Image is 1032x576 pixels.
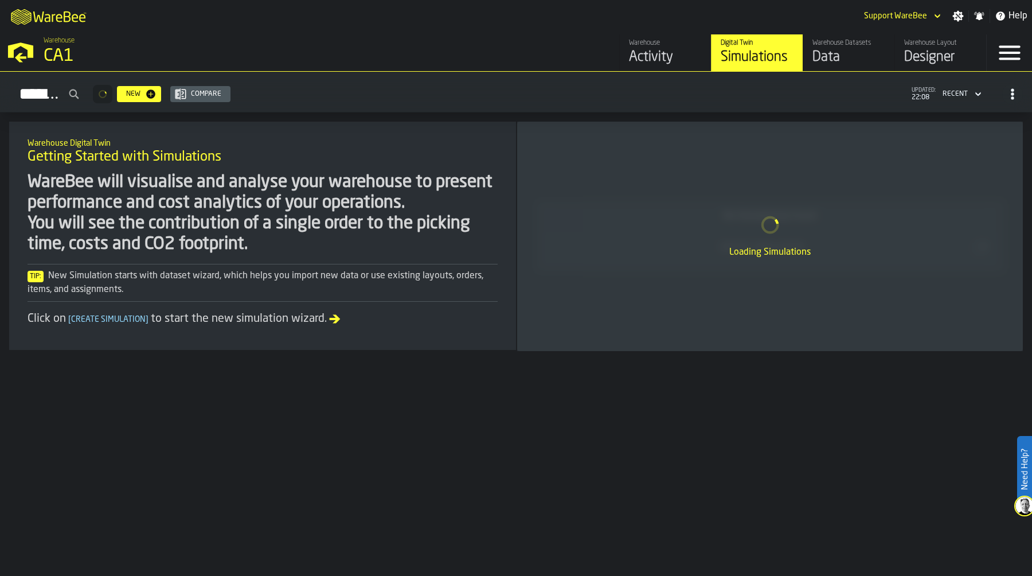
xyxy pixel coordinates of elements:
[721,39,793,47] div: Digital Twin
[28,269,498,297] div: New Simulation starts with dataset wizard, which helps you import new data or use existing layout...
[122,90,145,98] div: New
[912,87,936,94] span: updated:
[18,131,507,172] div: title-Getting Started with Simulations
[619,34,711,71] a: link-to-/wh/i/76e2a128-1b54-4d66-80d4-05ae4c277723/feed/
[938,87,984,101] div: DropdownMenuValue-4
[987,34,1032,71] label: button-toggle-Menu
[28,311,498,327] div: Click on to start the new simulation wizard.
[186,90,226,98] div: Compare
[44,46,353,67] div: CA1
[904,39,977,47] div: Warehouse Layout
[629,48,702,67] div: Activity
[948,10,968,22] label: button-toggle-Settings
[864,11,927,21] div: DropdownMenuValue-Support WareBee
[812,48,885,67] div: Data
[66,316,151,324] span: Create Simulation
[904,48,977,67] div: Designer
[170,86,230,102] button: button-Compare
[88,85,117,103] div: ButtonLoadMore-Loading...-Prev-First-Last
[9,122,516,350] div: ItemListCard-
[721,48,793,67] div: Simulations
[117,86,161,102] button: button-New
[68,316,71,324] span: [
[1018,437,1031,501] label: Need Help?
[812,39,885,47] div: Warehouse Datasets
[28,271,44,282] span: Tip:
[517,122,1023,351] div: ItemListCard-
[711,34,803,71] a: link-to-/wh/i/76e2a128-1b54-4d66-80d4-05ae4c277723/simulations
[912,94,936,102] span: 22:08
[990,9,1032,23] label: button-toggle-Help
[859,9,943,23] div: DropdownMenuValue-Support WareBee
[969,10,990,22] label: button-toggle-Notifications
[28,172,498,255] div: WareBee will visualise and analyse your warehouse to present performance and cost analytics of yo...
[1008,9,1027,23] span: Help
[894,34,986,71] a: link-to-/wh/i/76e2a128-1b54-4d66-80d4-05ae4c277723/designer
[803,34,894,71] a: link-to-/wh/i/76e2a128-1b54-4d66-80d4-05ae4c277723/data
[943,90,968,98] div: DropdownMenuValue-4
[629,39,702,47] div: Warehouse
[28,137,498,148] h2: Sub Title
[28,148,221,166] span: Getting Started with Simulations
[44,37,75,45] span: Warehouse
[526,246,1014,259] div: Loading Simulations
[146,316,148,324] span: ]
